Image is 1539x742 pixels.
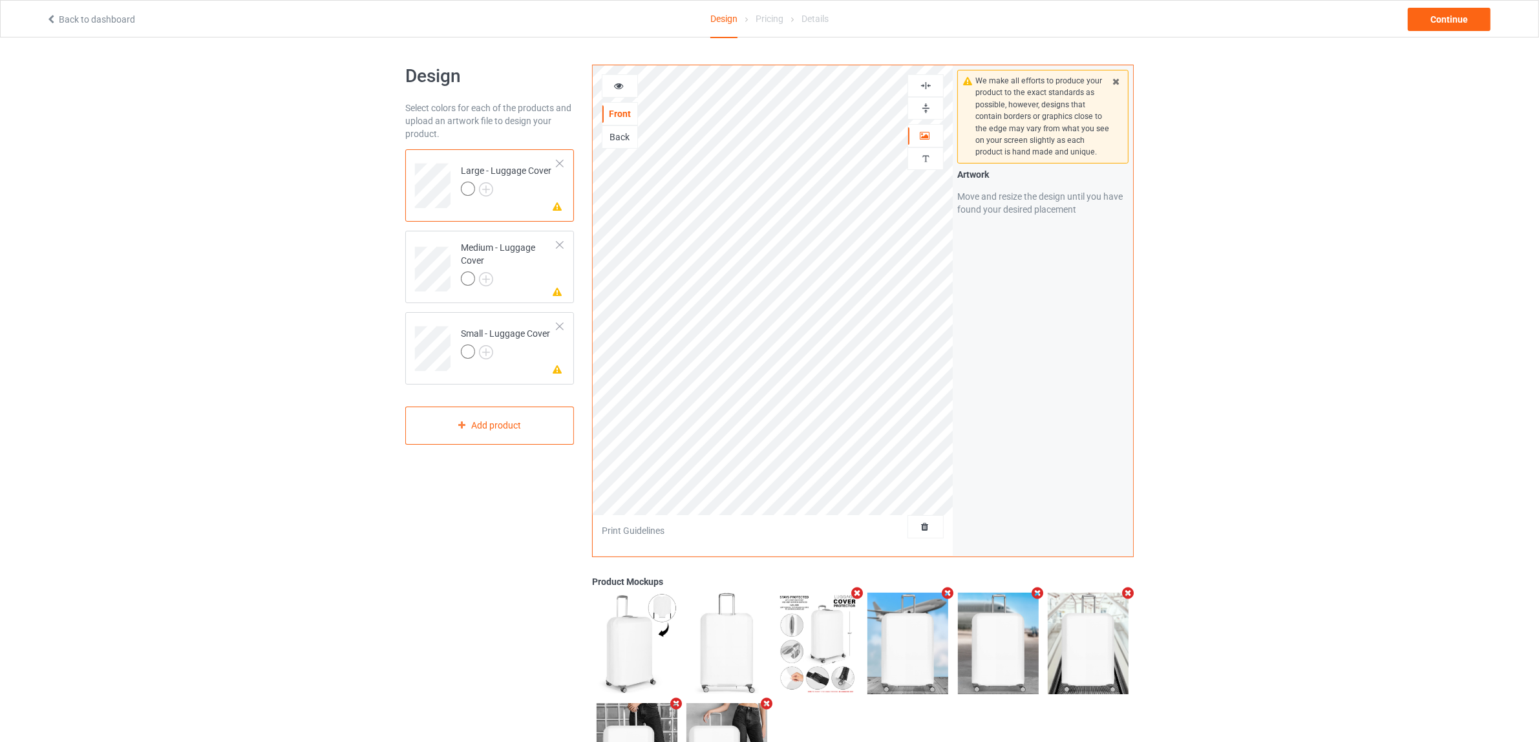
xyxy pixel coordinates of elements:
[479,345,493,359] img: svg+xml;base64,PD94bWwgdmVyc2lvbj0iMS4wIiBlbmNvZGluZz0iVVRGLTgiPz4KPHN2ZyB3aWR0aD0iMjJweCIgaGVpZ2...
[592,575,1134,588] div: Product Mockups
[461,241,557,285] div: Medium - Luggage Cover
[759,697,775,710] i: Remove mockup
[686,593,767,694] img: regular.jpg
[920,153,932,165] img: svg%3E%0A
[405,231,574,303] div: Medium - Luggage Cover
[602,524,664,537] div: Print Guidelines
[801,1,829,37] div: Details
[405,65,574,88] h1: Design
[46,14,135,25] a: Back to dashboard
[939,586,955,600] i: Remove mockup
[849,586,865,600] i: Remove mockup
[958,593,1039,694] img: regular.jpg
[405,312,574,385] div: Small - Luggage Cover
[479,182,493,196] img: svg+xml;base64,PD94bWwgdmVyc2lvbj0iMS4wIiBlbmNvZGluZz0iVVRGLTgiPz4KPHN2ZyB3aWR0aD0iMjJweCIgaGVpZ2...
[920,102,932,114] img: svg%3E%0A
[597,593,677,694] img: regular.jpg
[957,190,1129,216] div: Move and resize the design until you have found your desired placement
[405,407,574,445] div: Add product
[405,149,574,222] div: Large - Luggage Cover
[777,593,858,694] img: regular.jpg
[602,131,637,143] div: Back
[756,1,783,37] div: Pricing
[710,1,738,38] div: Design
[405,101,574,140] div: Select colors for each of the products and upload an artwork file to design your product.
[479,272,493,286] img: svg+xml;base64,PD94bWwgdmVyc2lvbj0iMS4wIiBlbmNvZGluZz0iVVRGLTgiPz4KPHN2ZyB3aWR0aD0iMjJweCIgaGVpZ2...
[1048,593,1129,694] img: regular.jpg
[1408,8,1491,31] div: Continue
[957,168,1129,181] div: Artwork
[1120,586,1136,600] i: Remove mockup
[867,593,948,694] img: regular.jpg
[975,75,1110,158] div: We make all efforts to produce your product to the exact standards as possible, however, designs ...
[461,327,550,358] div: Small - Luggage Cover
[920,79,932,92] img: svg%3E%0A
[602,107,637,120] div: Front
[461,164,551,195] div: Large - Luggage Cover
[668,697,685,710] i: Remove mockup
[1030,586,1046,600] i: Remove mockup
